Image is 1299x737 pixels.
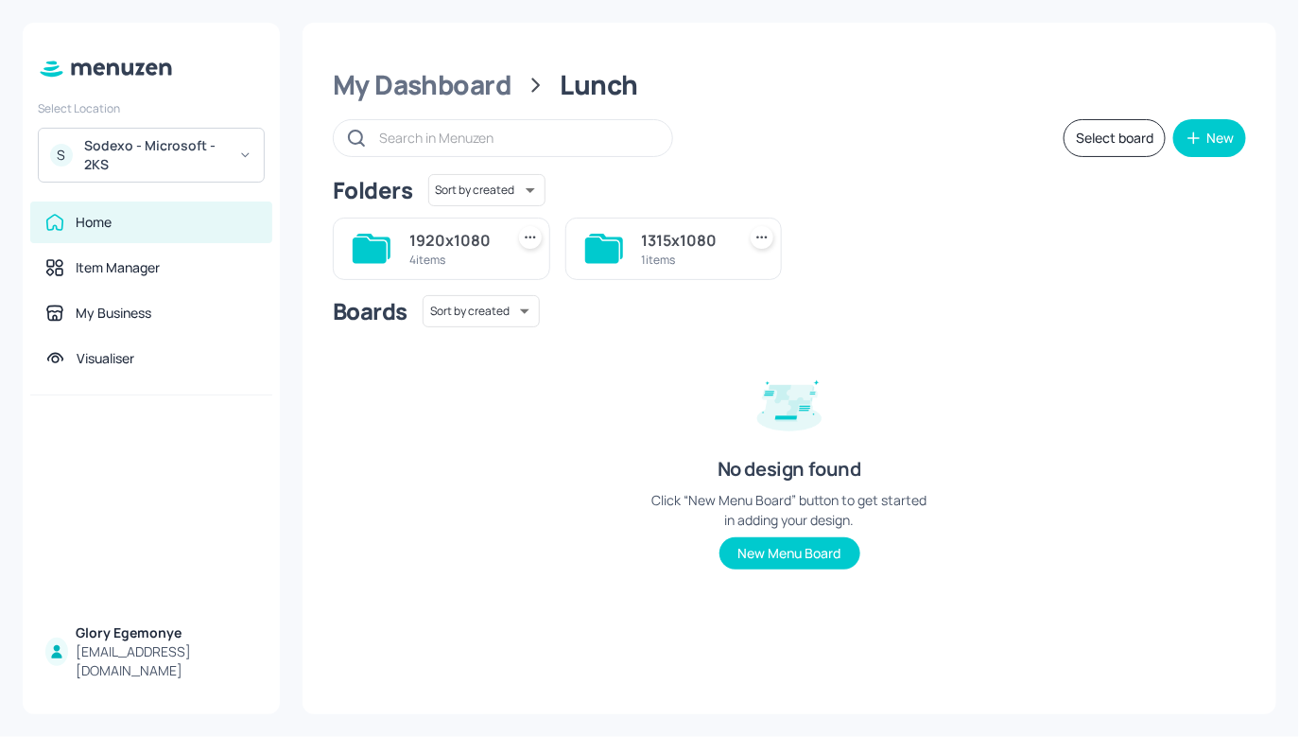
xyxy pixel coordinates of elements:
[719,537,860,570] button: New Menu Board
[84,136,227,174] div: Sodexo - Microsoft - 2KS
[333,175,413,205] div: Folders
[642,229,729,252] div: 1315x1080
[423,292,540,330] div: Sort by created
[38,100,265,116] div: Select Location
[50,144,73,167] div: S
[1173,119,1246,157] button: New
[76,213,112,232] div: Home
[379,124,653,151] input: Search in Menuzen
[561,68,638,102] div: Lunch
[76,304,151,323] div: My Business
[333,296,407,326] div: Boards
[409,252,496,268] div: 4 items
[742,354,837,448] img: design-empty
[333,68,511,102] div: My Dashboard
[1207,132,1235,145] div: New
[718,456,861,483] div: No design found
[77,349,134,368] div: Visualiser
[1064,119,1166,157] button: Select board
[409,229,496,252] div: 1920x1080
[76,623,257,642] div: Glory Egemonye
[428,171,546,209] div: Sort by created
[642,252,729,268] div: 1 items
[76,642,257,680] div: [EMAIL_ADDRESS][DOMAIN_NAME]
[648,490,931,530] div: Click “New Menu Board” button to get started in adding your design.
[76,258,160,277] div: Item Manager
